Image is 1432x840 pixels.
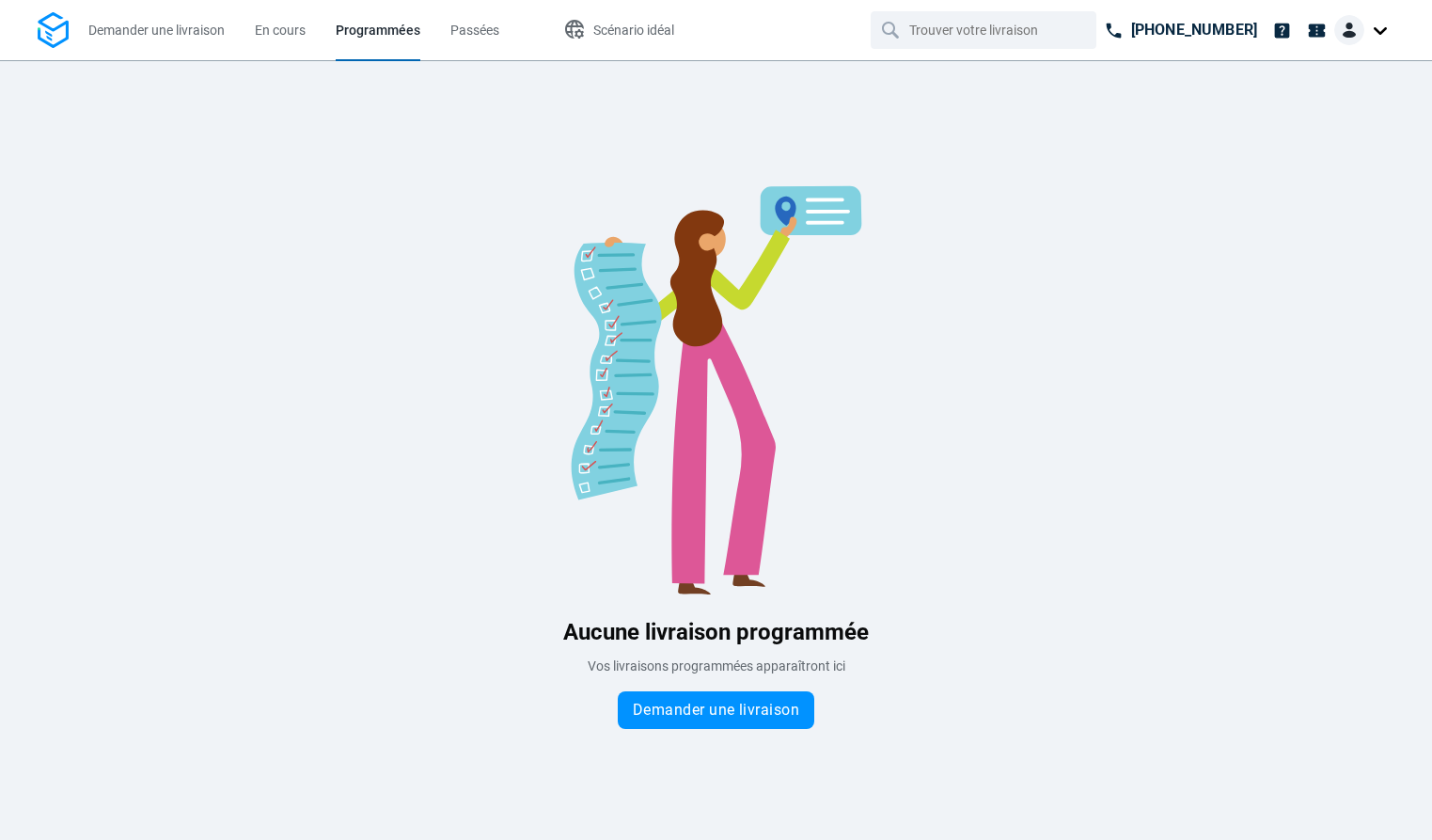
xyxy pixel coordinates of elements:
[38,12,69,49] img: Logo
[1334,15,1364,45] img: Client
[588,658,845,674] span: Vos livraisons programmées apparaîtront ici
[593,23,674,38] span: Scénario idéal
[633,703,799,718] span: Demander une livraison
[434,171,999,594] img: Blank slate
[336,23,420,38] span: Programmées
[255,23,306,38] span: En cours
[909,12,1062,48] input: Trouver votre livraison
[88,23,225,38] span: Demander une livraison
[1096,11,1265,49] a: [PHONE_NUMBER]
[450,23,499,38] span: Passées
[1131,19,1257,41] p: [PHONE_NUMBER]
[618,691,814,729] button: Demander une livraison
[563,619,869,645] span: Aucune livraison programmée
